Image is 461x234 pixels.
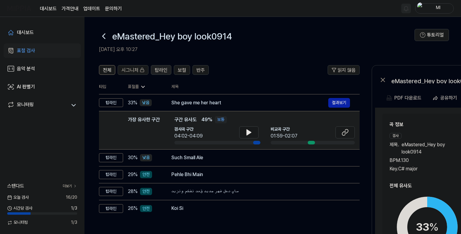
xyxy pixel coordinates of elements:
[122,67,138,74] span: 시그니처
[338,67,356,74] span: 읽지 않음
[7,205,32,211] span: 시간당 검사
[417,2,424,14] img: profile
[271,132,297,140] div: 01:59-02:07
[17,65,35,72] div: 음악 분석
[140,154,152,161] div: 낮음
[99,98,123,107] div: 탑라인
[99,153,123,162] div: 탑라인
[4,62,81,76] a: 음악 분석
[17,47,35,54] div: 표절 검사
[7,220,28,226] span: 모니터링
[99,65,115,75] button: 전체
[151,65,171,75] button: 탑라인
[415,3,454,14] button: profileMl
[128,154,138,161] span: 30 %
[271,126,297,132] span: 비교곡 구간
[178,67,186,74] span: 보컬
[99,80,123,94] th: 타입
[171,99,328,106] div: She gave me her heart
[140,99,152,106] div: 낮음
[389,141,399,156] span: 제목 .
[171,171,350,178] div: Pehle Bhi Main
[40,5,57,12] a: 대시보드
[99,46,415,53] h2: [DATE] 오후 10:27
[389,133,402,139] div: 검사
[196,67,205,74] span: 반주
[174,65,190,75] button: 보컬
[7,182,24,190] span: 스탠다드
[128,84,162,90] div: 표절률
[402,5,410,12] img: 알림
[4,43,81,58] a: 표절 검사
[389,165,461,172] div: Key. C# major
[389,157,461,164] div: BPM. 130
[66,194,77,201] span: 16 / 20
[171,80,360,94] th: 제목
[83,5,100,12] a: 업데이트
[71,220,77,226] span: 1 / 3
[171,205,350,212] div: Koi Si
[99,170,123,179] div: 탑라인
[128,116,160,144] div: 가장 유사한 구간
[415,29,449,41] button: 튜토리얼
[171,154,350,161] div: Such Small Ale
[128,99,137,106] span: 33 %
[328,98,350,108] button: 결과보기
[128,205,138,212] span: 26 %
[4,25,81,40] a: 대시보드
[202,116,212,123] span: 49 %
[174,116,197,123] span: 구간 유사도
[394,94,421,102] div: PDF 다운로드
[99,187,123,196] div: 탑라인
[426,5,450,11] div: Ml
[118,65,148,75] button: 시그니처
[385,92,423,104] button: PDF 다운로드
[7,194,29,201] span: 오늘 검사
[140,205,152,212] div: 안전
[112,30,232,43] h1: eMastered_Hey boy look0914
[17,29,34,36] div: 대시보드
[192,65,209,75] button: 반주
[128,188,138,195] span: 28 %
[328,65,360,75] button: 읽지 않음
[140,188,152,195] div: 안전
[71,205,77,211] span: 1 / 3
[174,126,203,132] span: 검사곡 구간
[429,220,439,233] span: %
[171,188,350,195] div: صاي دخل شهر جديد ڨعد تشكم وتزيد
[105,5,122,12] a: 문의하기
[17,83,35,90] div: AI 판별기
[386,95,392,101] img: PDF Download
[140,171,152,178] div: 안전
[402,141,461,156] span: eMastered_Hey boy look0914
[4,80,81,94] a: AI 판별기
[103,67,111,74] span: 전체
[128,171,138,178] span: 29 %
[155,67,167,74] span: 탑라인
[99,204,123,213] div: 탑라인
[17,101,34,109] div: 모니터링
[62,5,78,12] button: 가격안내
[7,101,68,109] a: 모니터링
[63,184,77,189] a: 더보기
[215,116,227,123] div: 보통
[440,94,457,102] div: 공유하기
[174,132,203,140] div: 04:02-04:09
